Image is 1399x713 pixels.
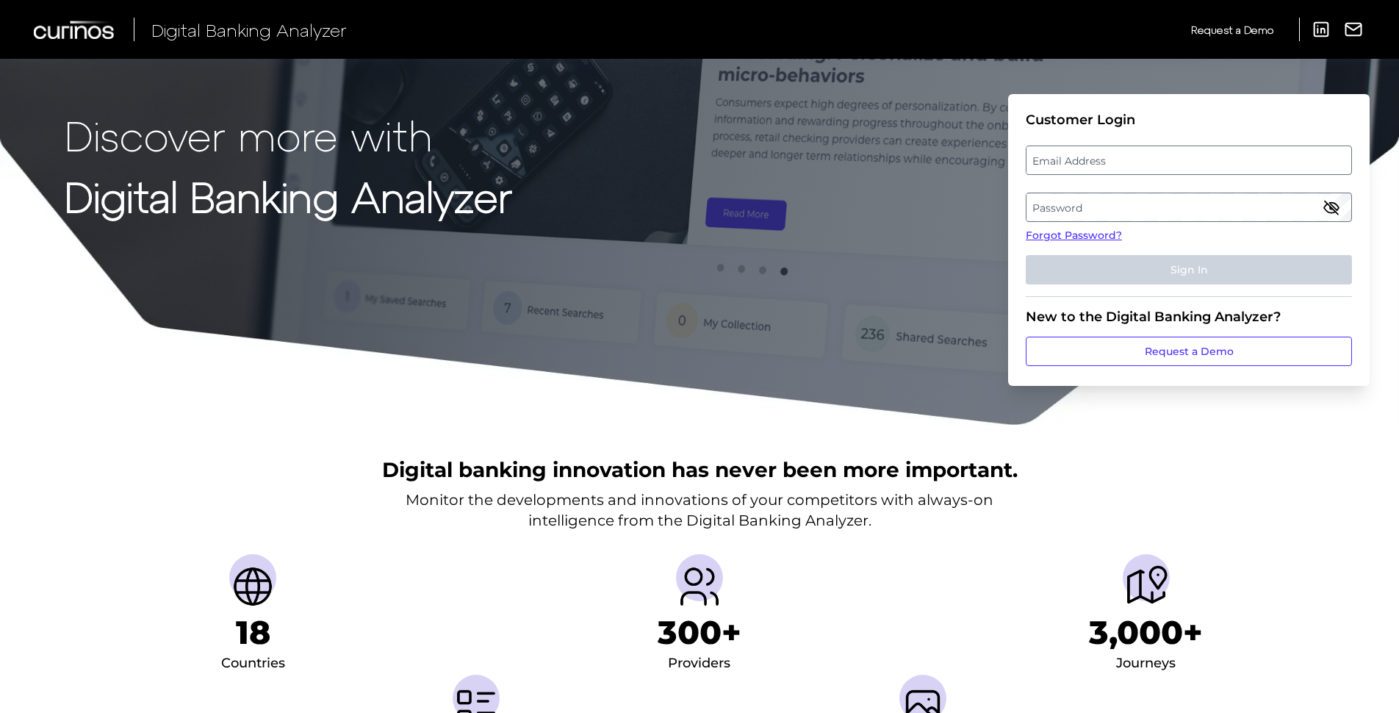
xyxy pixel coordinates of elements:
[65,171,512,221] strong: Digital Banking Analyzer
[1123,563,1170,610] img: Journeys
[151,19,347,40] span: Digital Banking Analyzer
[1191,24,1273,36] span: Request a Demo
[406,490,993,531] p: Monitor the developments and innovations of your competitors with always-on intelligence from the...
[658,613,741,652] h1: 300+
[1026,228,1352,243] a: Forgot Password?
[676,563,723,610] img: Providers
[382,456,1018,484] h2: Digital banking innovation has never been more important.
[1026,255,1352,284] button: Sign In
[1191,18,1273,42] a: Request a Demo
[229,563,276,610] img: Countries
[34,21,116,39] img: Curinos
[236,613,270,652] h1: 18
[1089,613,1203,652] h1: 3,000+
[1026,194,1351,221] label: Password
[1026,309,1352,325] div: New to the Digital Banking Analyzer?
[668,652,730,676] div: Providers
[1026,147,1351,173] label: Email Address
[1026,112,1352,128] div: Customer Login
[1026,337,1352,366] a: Request a Demo
[65,112,512,158] p: Discover more with
[221,652,285,676] div: Countries
[1116,652,1176,676] div: Journeys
